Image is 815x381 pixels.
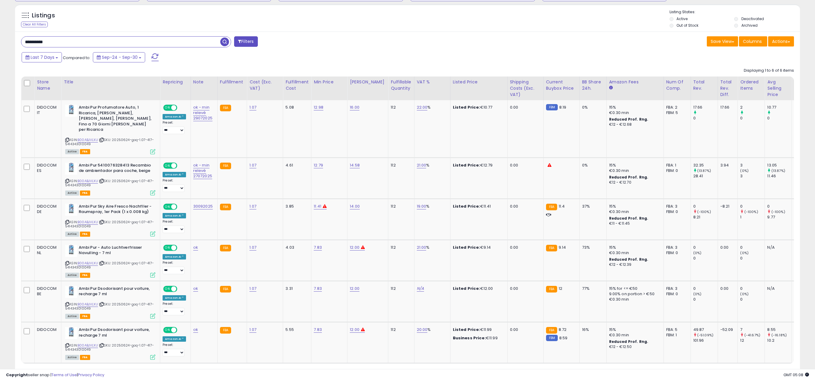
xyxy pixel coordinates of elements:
[510,105,539,110] div: 0.00
[65,314,79,319] span: All listings currently available for purchase on Amazon
[350,104,359,110] a: 16.00
[80,149,90,154] span: FBA
[740,173,765,179] div: 3
[64,79,157,85] div: Title
[546,204,557,210] small: FBA
[609,110,659,115] div: €0.30 min
[391,163,409,168] div: 112
[163,302,186,315] div: Preset:
[546,327,557,334] small: FBA
[720,204,733,209] div: -8.21
[163,261,186,274] div: Preset:
[767,214,792,220] div: 9.77
[697,168,711,173] small: (13.87%)
[79,204,152,216] b: Ambi Pur Sky Aire Fresco Nachfller - Raumspray, 1er Pack (1 x 0.008 kg)
[37,79,59,91] div: Store Name
[350,203,360,209] a: 14.00
[453,105,503,110] div: €10.77
[740,297,765,302] div: 0
[193,104,212,121] a: ok - min relevé 29072025
[666,168,686,173] div: FBM: 0
[285,204,307,209] div: 3.85
[693,115,718,121] div: 0
[740,327,765,332] div: 7
[417,203,426,209] a: 19.00
[767,338,792,343] div: 10.2
[767,79,789,98] div: Avg Selling Price
[176,328,186,333] span: OFF
[21,22,48,27] div: Clear All Filters
[249,327,256,333] a: 1.07
[693,250,702,255] small: (0%)
[350,286,359,292] a: 12.00
[771,209,785,214] small: (-100%)
[666,79,688,91] div: Num of Comp.
[285,79,309,91] div: Fulfillment Cost
[314,286,322,292] a: 7.83
[314,162,323,168] a: 12.79
[80,355,90,360] span: FBA
[510,286,539,291] div: 0.00
[6,372,28,378] strong: Copyright
[417,163,446,168] div: %
[163,343,186,356] div: Preset:
[666,209,686,214] div: FBM: 0
[80,314,90,319] span: FBA
[546,245,557,251] small: FBA
[78,220,98,225] a: B00ABJVLXU
[609,286,659,291] div: 15% for <= €50
[510,204,539,209] div: 0.00
[80,190,90,196] span: FBA
[582,163,602,168] div: 0%
[559,286,562,291] span: 12
[285,327,307,332] div: 5.55
[582,105,602,110] div: 0%
[740,79,762,91] div: Ordered Items
[453,244,480,250] b: Listed Price:
[510,163,539,168] div: 0.00
[164,245,171,250] span: ON
[65,355,79,360] span: All listings currently available for purchase on Amazon
[609,85,613,91] small: Amazon Fees.
[744,333,760,337] small: (-41.67%)
[453,203,480,209] b: Listed Price:
[176,105,186,110] span: OFF
[65,273,79,278] span: All listings currently available for purchase on Amazon
[391,327,409,332] div: 112
[783,372,809,378] span: 2025-10-9 05:08 GMT
[164,163,171,168] span: ON
[609,221,659,226] div: €11 - €11.45
[285,163,307,168] div: 4.61
[744,209,758,214] small: (-100%)
[350,244,359,250] a: 12.00
[582,286,602,291] div: 77%
[314,327,322,333] a: 7.83
[453,335,486,341] b: Business Price:
[22,52,62,62] button: Last 7 Days
[220,105,231,111] small: FBA
[314,79,345,85] div: Min Price
[249,162,256,168] a: 1.07
[417,327,428,333] a: 20.00
[739,36,767,46] button: Columns
[417,286,424,292] a: N/A
[65,245,155,277] div: ASIN:
[65,190,79,196] span: All listings currently available for purchase on Amazon
[391,105,409,110] div: 112
[78,178,98,184] a: B00ABJVLXU
[65,327,155,359] div: ASIN:
[740,338,765,343] div: 12
[767,327,792,332] div: 8.55
[65,105,77,117] img: 41Ajmzc4cJL._SL40_.jpg
[417,79,448,85] div: VAT %
[65,327,77,339] img: 41Ajmzc4cJL._SL40_.jpg
[740,204,765,209] div: 0
[350,327,359,333] a: 12.00
[720,163,733,168] div: 3.94
[65,261,154,270] span: | SKU: 20250624-goq-1.07-417-5414343010049
[78,261,98,266] a: B00ABJVLXU
[720,79,735,98] div: Total Rev. Diff.
[193,244,198,250] a: ok
[559,327,567,332] span: 8.72
[65,286,77,298] img: 41Ajmzc4cJL._SL40_.jpg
